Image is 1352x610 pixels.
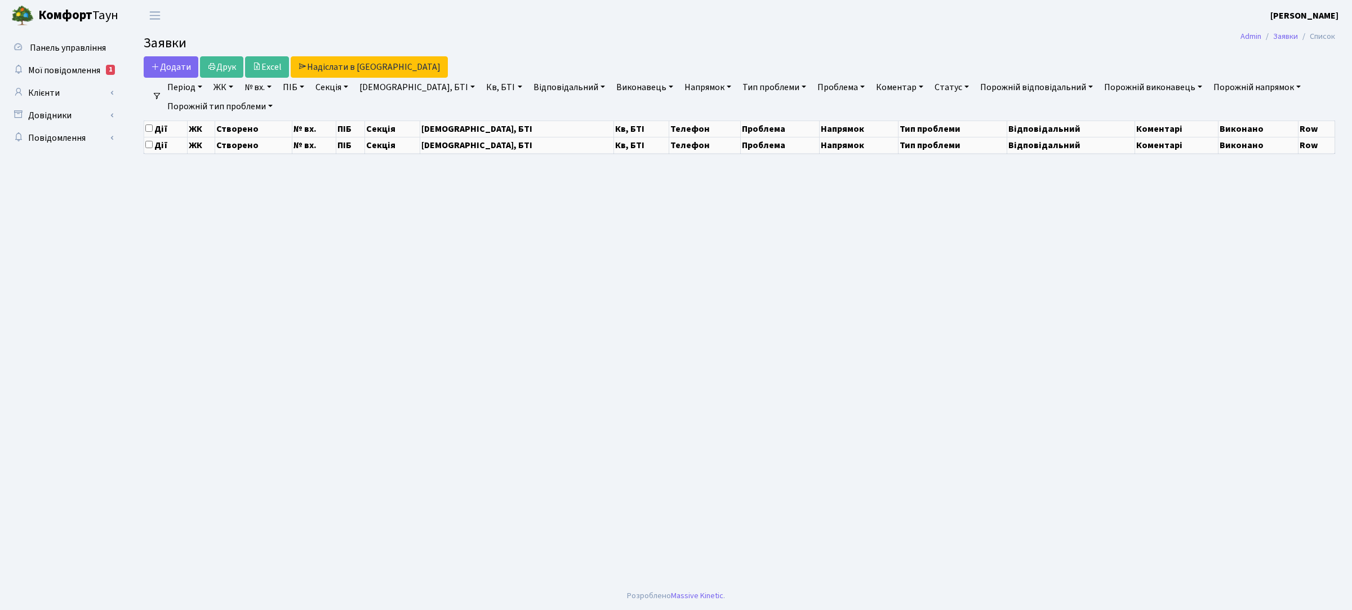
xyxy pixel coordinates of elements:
[336,137,365,153] th: ПІБ
[141,6,169,25] button: Переключити навігацію
[151,61,191,73] span: Додати
[1270,10,1338,22] b: [PERSON_NAME]
[529,78,610,97] a: Відповідальний
[245,56,289,78] a: Excel
[614,137,669,153] th: Кв, БТІ
[820,121,899,137] th: Напрямок
[738,78,811,97] a: Тип проблеми
[187,137,215,153] th: ЖК
[813,78,869,97] a: Проблема
[1270,9,1338,23] a: [PERSON_NAME]
[144,33,186,53] span: Заявки
[741,137,820,153] th: Проблема
[627,590,725,602] div: Розроблено .
[163,97,277,116] a: Порожній тип проблеми
[420,121,614,137] th: [DEMOGRAPHIC_DATA], БТІ
[669,121,741,137] th: Телефон
[38,6,92,24] b: Комфорт
[1298,30,1335,43] li: Список
[106,65,115,75] div: 1
[6,104,118,127] a: Довідники
[871,78,928,97] a: Коментар
[336,121,365,137] th: ПІБ
[420,137,614,153] th: [DEMOGRAPHIC_DATA], БТІ
[292,137,336,153] th: № вх.
[292,121,336,137] th: № вх.
[187,121,215,137] th: ЖК
[899,121,1007,137] th: Тип проблеми
[215,121,292,137] th: Створено
[365,121,420,137] th: Секція
[311,78,353,97] a: Секція
[671,590,723,602] a: Massive Kinetic
[215,137,292,153] th: Створено
[976,78,1097,97] a: Порожній відповідальний
[1007,121,1135,137] th: Відповідальний
[741,121,820,137] th: Проблема
[1100,78,1207,97] a: Порожній виконавець
[1209,78,1305,97] a: Порожній напрямок
[899,137,1007,153] th: Тип проблеми
[11,5,34,27] img: logo.png
[614,121,669,137] th: Кв, БТІ
[612,78,678,97] a: Виконавець
[6,59,118,82] a: Мої повідомлення1
[144,137,188,153] th: Дії
[930,78,973,97] a: Статус
[1218,121,1298,137] th: Виконано
[1135,121,1218,137] th: Коментарі
[163,78,207,97] a: Період
[355,78,479,97] a: [DEMOGRAPHIC_DATA], БТІ
[365,137,420,153] th: Секція
[28,64,100,77] span: Мої повідомлення
[1218,137,1298,153] th: Виконано
[30,42,106,54] span: Панель управління
[6,37,118,59] a: Панель управління
[1135,137,1218,153] th: Коментарі
[200,56,243,78] a: Друк
[278,78,309,97] a: ПІБ
[1298,137,1335,153] th: Row
[1007,137,1135,153] th: Відповідальний
[669,137,741,153] th: Телефон
[6,82,118,104] a: Клієнти
[209,78,238,97] a: ЖК
[1224,25,1352,48] nav: breadcrumb
[820,137,899,153] th: Напрямок
[680,78,736,97] a: Напрямок
[291,56,448,78] a: Надіслати в [GEOGRAPHIC_DATA]
[240,78,276,97] a: № вх.
[144,56,198,78] a: Додати
[1298,121,1335,137] th: Row
[1273,30,1298,42] a: Заявки
[1240,30,1261,42] a: Admin
[144,121,188,137] th: Дії
[6,127,118,149] a: Повідомлення
[482,78,526,97] a: Кв, БТІ
[38,6,118,25] span: Таун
